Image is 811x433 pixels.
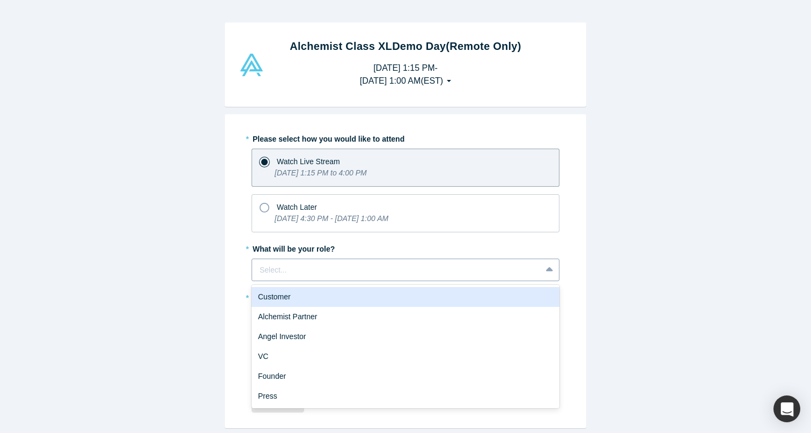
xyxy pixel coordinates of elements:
div: Press [252,386,559,406]
label: Please select how you would like to attend [252,130,559,145]
div: VC [252,347,559,366]
span: Watch Live Stream [277,157,340,166]
img: Alchemist Vault Logo [239,54,264,76]
div: Customer [252,287,559,307]
label: What will be your role? [252,240,559,255]
div: Angel Investor [252,327,559,347]
span: Watch Later [277,203,317,211]
div: Alchemist Partner [252,307,559,327]
div: Founder [252,366,559,386]
strong: Alchemist Class XL Demo Day (Remote Only) [290,40,521,52]
button: [DATE] 1:15 PM-[DATE] 1:00 AM(EST) [349,58,462,91]
i: [DATE] 1:15 PM to 4:00 PM [275,168,367,177]
i: [DATE] 4:30 PM - [DATE] 1:00 AM [275,214,388,223]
